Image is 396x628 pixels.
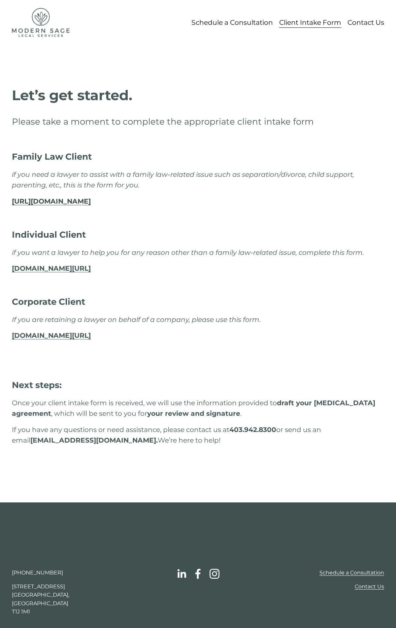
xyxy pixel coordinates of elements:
[176,569,187,579] a: linkedin-unauth
[12,8,70,37] img: Modern Sage Legal Services
[12,425,323,445] span: If you have any questions or need assistance, please contact us at or send us an email We’re here...
[147,409,240,417] strong: your review and signature
[12,229,86,240] strong: Individual Client
[12,248,364,256] em: if you want a lawyer to help you for any reason other than a family law-related issue, complete t...
[12,116,314,127] span: Please take a moment to complete the appropriate client intake form
[12,87,132,104] strong: Let’s get started.
[30,436,158,444] strong: [EMAIL_ADDRESS][DOMAIN_NAME].
[12,197,91,205] a: [URL][DOMAIN_NAME]
[191,17,273,29] a: Schedule a Consultation
[12,296,85,307] strong: Corporate Client
[209,569,220,579] a: Instagram
[279,17,341,29] a: Client Intake Form
[12,331,91,339] a: [DOMAIN_NAME][URL]
[355,582,384,591] a: Contact Us
[12,569,96,577] p: [PHONE_NUMBER]
[12,264,91,272] a: [DOMAIN_NAME][URL]
[347,17,384,29] a: Contact Us
[12,582,96,616] p: [STREET_ADDRESS] [GEOGRAPHIC_DATA], [GEOGRAPHIC_DATA] T1J 1M1
[12,170,356,189] em: if you need a lawyer to assist with a family law-related issue such as separation/divorce, child ...
[12,399,377,418] span: Once your client intake form is received, we will use the information provided to , which will be...
[229,425,276,434] strong: 403.942.8300
[319,569,384,577] a: Schedule a Consultation
[12,315,261,324] em: If you are retaining a lawyer on behalf of a company, please use this form.
[12,380,62,390] strong: Next steps:
[12,151,92,162] strong: Family Law Client
[193,569,203,579] a: facebook-unauth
